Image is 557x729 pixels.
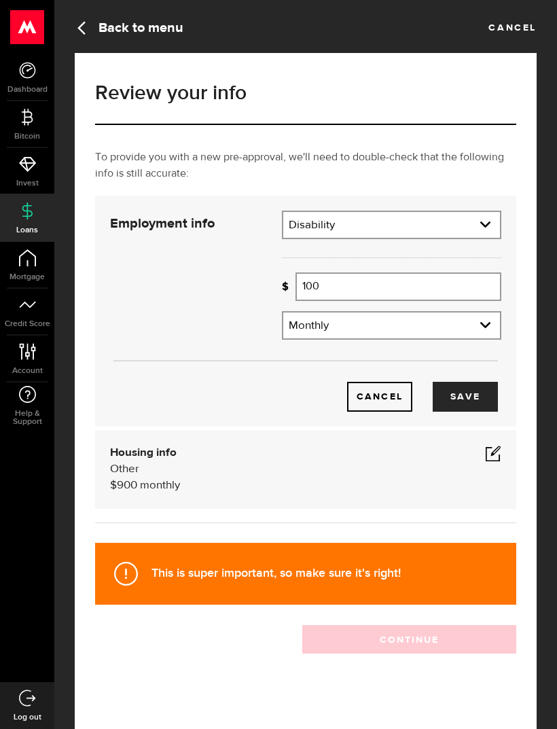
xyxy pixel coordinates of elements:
button: Cancel [347,382,412,412]
p: To provide you with a new pre-approval, we'll need to double-check that the following info is sti... [95,149,516,182]
span: Other [110,463,139,475]
span: 900 [117,480,137,491]
span: $ [110,480,117,491]
strong: This is super important, so make sure it's right! [151,566,401,580]
b: Housing info [110,447,177,459]
span: monthly [140,480,180,491]
h1: Review your info [95,83,516,103]
button: Open LiveChat chat widget [11,5,52,46]
button: Continue [302,625,516,654]
strong: Employment info [110,217,215,230]
button: Save [433,382,498,412]
a: Cancel [488,18,537,33]
a: Back to menu [75,18,183,36]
